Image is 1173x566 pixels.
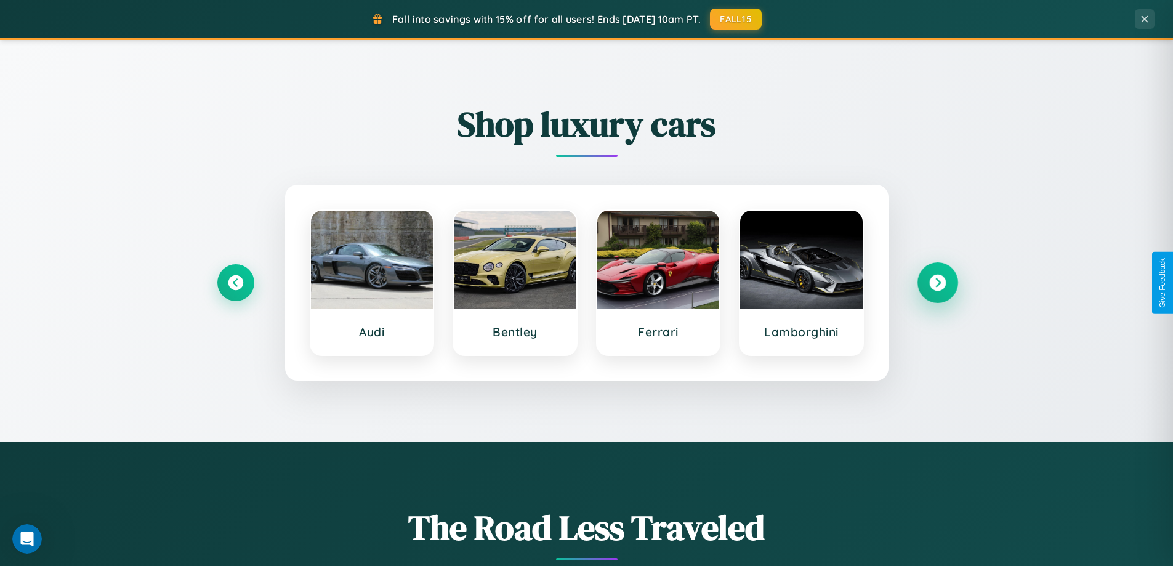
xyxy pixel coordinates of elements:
[12,524,42,554] iframe: Intercom live chat
[610,325,707,339] h3: Ferrari
[323,325,421,339] h3: Audi
[392,13,701,25] span: Fall into savings with 15% off for all users! Ends [DATE] 10am PT.
[217,100,956,148] h2: Shop luxury cars
[752,325,850,339] h3: Lamborghini
[1158,258,1167,308] div: Give Feedback
[466,325,564,339] h3: Bentley
[217,504,956,551] h1: The Road Less Traveled
[710,9,762,30] button: FALL15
